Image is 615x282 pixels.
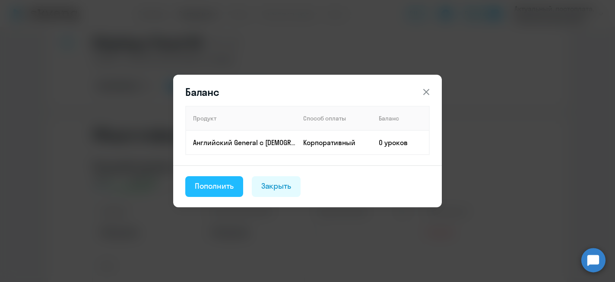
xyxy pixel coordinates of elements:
div: Пополнить [195,181,234,192]
th: Баланс [372,106,429,130]
th: Способ оплаты [296,106,372,130]
div: Закрыть [261,181,292,192]
button: Закрыть [252,176,301,197]
td: Корпоративный [296,130,372,155]
header: Баланс [173,85,442,99]
p: Английский General с [DEMOGRAPHIC_DATA] преподавателем [193,138,296,147]
td: 0 уроков [372,130,429,155]
button: Пополнить [185,176,243,197]
th: Продукт [186,106,296,130]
